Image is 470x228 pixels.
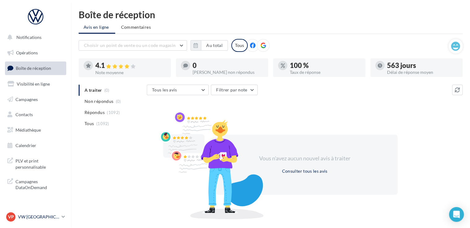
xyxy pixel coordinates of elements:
[96,121,109,126] span: (1092)
[4,46,67,59] a: Opérations
[85,98,113,104] span: Non répondus
[15,143,36,148] span: Calendrier
[201,40,228,51] button: Au total
[4,139,67,152] a: Calendrier
[449,207,464,222] div: Open Intercom Messenger
[95,70,166,75] div: Note moyenne
[79,10,463,19] div: Boîte de réception
[18,214,59,220] p: VW [GEOGRAPHIC_DATA] 13
[251,154,358,163] div: Vous n'avez aucun nouvel avis à traiter
[79,40,187,51] button: Choisir un point de vente ou un code magasin
[4,154,67,172] a: PLV et print personnalisable
[15,127,41,133] span: Médiathèque
[290,70,360,74] div: Taux de réponse
[147,85,209,95] button: Tous les avis
[4,78,67,91] a: Visibilité en ligne
[16,65,51,71] span: Boîte de réception
[107,110,120,115] span: (1092)
[193,62,263,69] div: 0
[387,62,458,69] div: 563 jours
[95,62,166,69] div: 4.1
[190,40,228,51] button: Au total
[8,214,14,220] span: VP
[4,108,67,121] a: Contacts
[15,157,64,170] span: PLV et print personnalisable
[84,43,176,48] span: Choisir un point de vente ou un code magasin
[290,62,360,69] div: 100 %
[152,87,177,92] span: Tous les avis
[4,124,67,137] a: Médiathèque
[15,112,33,117] span: Contacts
[17,81,50,87] span: Visibilité en ligne
[85,109,105,116] span: Répondus
[15,177,64,191] span: Campagnes DataOnDemand
[15,96,38,102] span: Campagnes
[387,70,458,74] div: Délai de réponse moyen
[116,99,121,104] span: (0)
[279,167,330,175] button: Consulter tous les avis
[121,24,151,30] span: Commentaires
[5,211,66,223] a: VP VW [GEOGRAPHIC_DATA] 13
[4,93,67,106] a: Campagnes
[85,120,94,127] span: Tous
[231,39,248,52] div: Tous
[4,61,67,75] a: Boîte de réception
[193,70,263,74] div: [PERSON_NAME] non répondus
[16,35,41,40] span: Notifications
[16,50,38,55] span: Opérations
[211,85,258,95] button: Filtrer par note
[4,31,65,44] button: Notifications
[4,175,67,193] a: Campagnes DataOnDemand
